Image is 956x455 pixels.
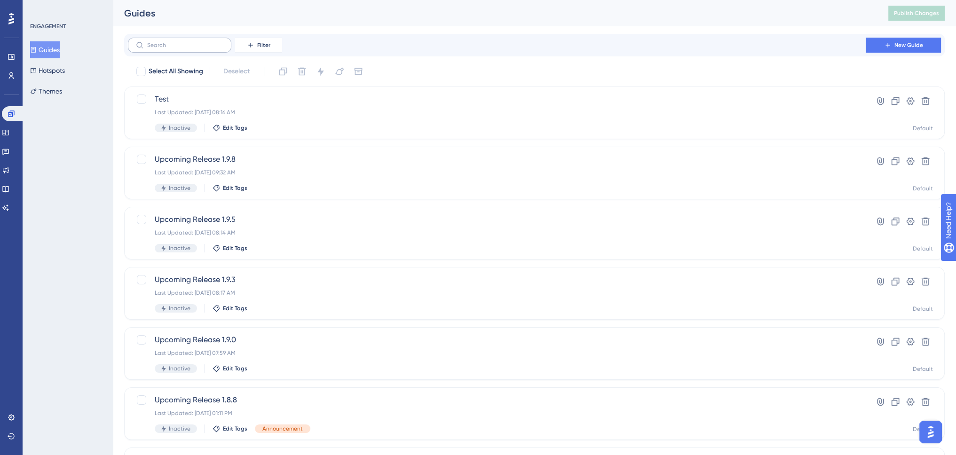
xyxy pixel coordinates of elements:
[223,66,250,77] span: Deselect
[213,244,247,252] button: Edit Tags
[913,125,933,132] div: Default
[213,425,247,432] button: Edit Tags
[262,425,303,432] span: Announcement
[155,409,839,417] div: Last Updated: [DATE] 01:11 PM
[124,7,865,20] div: Guides
[913,425,933,433] div: Default
[913,305,933,313] div: Default
[894,9,939,17] span: Publish Changes
[894,41,923,49] span: New Guide
[169,425,190,432] span: Inactive
[235,38,282,53] button: Filter
[155,229,839,236] div: Last Updated: [DATE] 08:14 AM
[30,41,60,58] button: Guides
[257,41,270,49] span: Filter
[155,289,839,297] div: Last Updated: [DATE] 08:17 AM
[223,305,247,312] span: Edit Tags
[169,124,190,132] span: Inactive
[213,184,247,192] button: Edit Tags
[149,66,203,77] span: Select All Showing
[223,425,247,432] span: Edit Tags
[223,124,247,132] span: Edit Tags
[155,274,839,285] span: Upcoming Release 1.9.3
[213,365,247,372] button: Edit Tags
[213,124,247,132] button: Edit Tags
[30,23,66,30] div: ENGAGEMENT
[155,334,839,345] span: Upcoming Release 1.9.0
[215,63,258,80] button: Deselect
[155,169,839,176] div: Last Updated: [DATE] 09:32 AM
[155,94,839,105] span: Test
[169,305,190,312] span: Inactive
[147,42,223,48] input: Search
[223,184,247,192] span: Edit Tags
[913,185,933,192] div: Default
[22,2,59,14] span: Need Help?
[169,365,190,372] span: Inactive
[155,214,839,225] span: Upcoming Release 1.9.5
[913,245,933,252] div: Default
[213,305,247,312] button: Edit Tags
[155,394,839,406] span: Upcoming Release 1.8.8
[223,365,247,372] span: Edit Tags
[30,62,65,79] button: Hotspots
[223,244,247,252] span: Edit Tags
[155,349,839,357] div: Last Updated: [DATE] 07:59 AM
[30,83,62,100] button: Themes
[155,109,839,116] div: Last Updated: [DATE] 08:16 AM
[866,38,941,53] button: New Guide
[169,184,190,192] span: Inactive
[169,244,190,252] span: Inactive
[913,365,933,373] div: Default
[916,418,945,446] iframe: UserGuiding AI Assistant Launcher
[155,154,839,165] span: Upcoming Release 1.9.8
[888,6,945,21] button: Publish Changes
